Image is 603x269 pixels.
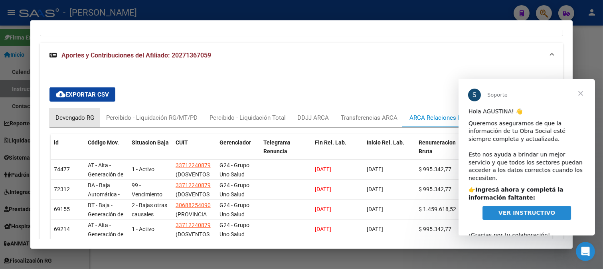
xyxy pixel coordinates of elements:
[364,134,416,169] datatable-header-cell: Inicio Rel. Lab.
[315,166,332,172] span: [DATE]
[216,134,260,169] datatable-header-cell: Gerenciador
[88,182,120,207] span: BA - Baja Automática - Anulación
[176,222,211,228] span: 33712240879
[312,134,364,169] datatable-header-cell: Fin Rel. Lab.
[176,162,211,168] span: 33712240879
[54,186,70,192] span: 72312
[410,113,484,122] div: ARCA Relaciones Laborales
[219,162,249,178] span: G24 - Grupo Uno Salud
[49,87,115,102] button: Exportar CSV
[172,134,216,169] datatable-header-cell: CUIT
[61,51,211,59] span: Aportes y Contribuciones del Afiliado: 20271367059
[56,91,109,98] span: Exportar CSV
[219,222,249,237] span: G24 - Grupo Uno Salud
[176,202,211,208] span: 30688254090
[341,113,398,122] div: Transferencias ARCA
[85,134,129,169] datatable-header-cell: Código Mov.
[315,206,332,212] span: [DATE]
[54,139,59,146] span: id
[419,186,452,192] span: $ 995.342,77
[416,134,460,169] datatable-header-cell: Renumeracion Bruta
[132,166,154,172] span: 1 - Activo
[459,79,595,235] iframe: Intercom live chat mensaje
[132,182,167,243] span: 99 - Vencimiento de contrato a plazo fijo o determ., a tiempo compl. o parcial
[51,134,85,169] datatable-header-cell: id
[176,171,210,187] span: (DOSVENTOS S.R.L)
[219,182,249,198] span: G24 - Grupo Uno Salud
[219,139,251,146] span: Gerenciador
[367,166,384,172] span: [DATE]
[210,113,286,122] div: Percibido - Liquidación Total
[419,226,452,232] span: $ 995.342,77
[106,113,198,122] div: Percibido - Liquidación RG/MT/PD
[132,139,169,146] span: Situacion Baja
[419,206,457,212] span: $ 1.459.618,52
[88,139,119,146] span: Código Mov.
[10,144,127,168] div: ¡Gracias por tu colaboración! ​
[367,139,405,146] span: Inicio Rel. Lab.
[56,89,65,99] mat-icon: cloud_download
[88,162,123,187] span: AT - Alta - Generación de clave
[367,226,384,232] span: [DATE]
[129,134,172,169] datatable-header-cell: Situacion Baja
[367,206,384,212] span: [DATE]
[315,139,347,146] span: Fin Rel. Lab.
[132,202,167,218] span: 2 - Bajas otras causales
[176,139,188,146] span: CUIT
[419,166,452,172] span: $ 995.342,77
[219,202,249,218] span: G24 - Grupo Uno Salud
[176,211,215,254] span: (PROVINCIA ASEGURADORA DE RIESGOS DEL TRABAJO SA)
[132,226,154,232] span: 1 - Activo
[315,226,332,232] span: [DATE]
[576,242,595,261] iframe: Intercom live chat
[88,202,123,227] span: BT - Baja - Generación de Clave
[54,226,70,232] span: 69214
[54,206,70,212] span: 69155
[55,113,94,122] div: Devengado RG
[419,139,456,155] span: Renumeracion Bruta
[298,113,329,122] div: DDJJ ARCA
[54,166,70,172] span: 74477
[176,191,210,207] span: (DOSVENTOS S.R.L)
[176,231,210,247] span: (DOSVENTOS S.R.L)
[315,186,332,192] span: [DATE]
[260,134,312,169] datatable-header-cell: Telegrama Renuncia
[263,139,291,155] span: Telegrama Renuncia
[88,222,123,247] span: AT - Alta - Generación de clave
[40,43,563,68] mat-expansion-panel-header: Aportes y Contribuciones del Afiliado: 20271367059
[176,182,211,188] span: 33712240879
[367,186,384,192] span: [DATE]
